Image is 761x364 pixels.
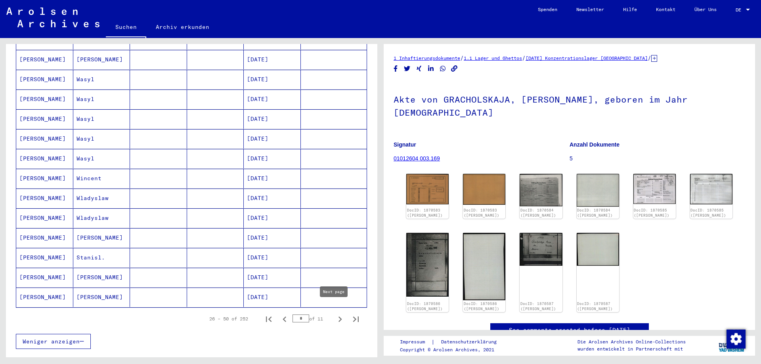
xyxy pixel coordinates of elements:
button: Last page [348,311,364,327]
mat-cell: [PERSON_NAME] [16,129,73,149]
button: Share on WhatsApp [439,64,447,74]
mat-cell: Wasyl [73,90,130,109]
a: DocID: 1870583 ([PERSON_NAME]) [464,208,499,218]
mat-cell: [PERSON_NAME] [16,70,73,89]
a: Archiv erkunden [146,17,219,36]
mat-cell: [DATE] [244,268,301,287]
a: 01012604 003.169 [394,155,440,162]
a: Impressum [400,338,431,346]
mat-cell: [PERSON_NAME] [16,169,73,188]
mat-cell: [DATE] [244,90,301,109]
a: DocID: 1870585 ([PERSON_NAME]) [634,208,669,218]
mat-cell: [PERSON_NAME] [16,109,73,129]
span: / [460,54,464,61]
mat-cell: [PERSON_NAME] [16,90,73,109]
img: 001.jpg [633,174,676,204]
a: 1.1 Lager und Ghettos [464,55,522,61]
mat-cell: Stanisl. [73,248,130,267]
mat-cell: [PERSON_NAME] [16,228,73,248]
img: 002.jpg [463,233,505,300]
h1: Akte von GRACHOLSKAJA, [PERSON_NAME], geboren im Jahr [DEMOGRAPHIC_DATA] [394,81,745,129]
mat-cell: [DATE] [244,149,301,168]
mat-cell: [DATE] [244,50,301,69]
mat-cell: Wladyslaw [73,208,130,228]
p: Copyright © Arolsen Archives, 2021 [400,346,506,353]
img: 002.jpg [463,174,505,204]
img: yv_logo.png [717,335,747,355]
a: DocID: 1870587 ([PERSON_NAME]) [577,301,613,311]
button: Share on Xing [415,64,423,74]
mat-cell: [PERSON_NAME] [73,50,130,69]
img: 001.jpg [406,233,449,297]
mat-cell: [PERSON_NAME] [16,149,73,168]
p: wurden entwickelt in Partnerschaft mit [577,345,686,353]
button: Share on LinkedIn [427,64,435,74]
mat-cell: [PERSON_NAME] [16,50,73,69]
mat-cell: [DATE] [244,129,301,149]
mat-cell: [PERSON_NAME] [16,268,73,287]
mat-cell: [DATE] [244,70,301,89]
mat-cell: [PERSON_NAME] [16,208,73,228]
button: Previous page [277,311,293,327]
a: DocID: 1870583 ([PERSON_NAME]) [407,208,443,218]
p: 5 [570,154,745,163]
a: Suchen [106,17,146,38]
button: First page [261,311,277,327]
button: Weniger anzeigen [16,334,91,349]
img: 002.jpg [577,233,619,266]
span: / [522,54,526,61]
mat-cell: [DATE] [244,248,301,267]
mat-cell: Wasyl [73,70,130,89]
div: 26 – 50 of 252 [209,315,248,322]
button: Next page [332,311,348,327]
mat-cell: Wladyslaw [73,189,130,208]
div: Zustimmung ändern [726,329,745,348]
a: DocID: 1870587 ([PERSON_NAME]) [520,301,556,311]
mat-cell: [PERSON_NAME] [73,228,130,248]
a: DocID: 1870586 ([PERSON_NAME]) [464,301,499,311]
b: Anzahl Dokumente [570,141,620,148]
b: Signatur [394,141,416,148]
a: DocID: 1870586 ([PERSON_NAME]) [407,301,443,311]
mat-cell: [DATE] [244,189,301,208]
span: Weniger anzeigen [23,338,80,345]
mat-cell: Wasyl [73,149,130,168]
mat-cell: [DATE] [244,228,301,248]
img: 001.jpg [406,174,449,204]
mat-cell: [PERSON_NAME] [16,288,73,307]
mat-cell: [DATE] [244,208,301,228]
img: 002.jpg [690,174,732,204]
a: DocID: 1870585 ([PERSON_NAME]) [690,208,726,218]
a: DocID: 1870584 ([PERSON_NAME]) [520,208,556,218]
img: Arolsen_neg.svg [6,8,99,27]
mat-cell: Wasyl [73,129,130,149]
mat-cell: [PERSON_NAME] [16,248,73,267]
a: See comments created before [DATE] [509,326,630,334]
mat-cell: [PERSON_NAME] [73,288,130,307]
mat-cell: Wasyl [73,109,130,129]
a: DocID: 1870584 ([PERSON_NAME]) [577,208,613,218]
button: Copy link [450,64,459,74]
mat-cell: [DATE] [244,288,301,307]
img: 002.jpg [577,174,619,207]
span: DE [736,7,744,13]
img: Zustimmung ändern [727,330,746,349]
a: 1 Inhaftierungsdokumente [394,55,460,61]
span: / [648,54,651,61]
mat-cell: [DATE] [244,109,301,129]
img: 001.jpg [520,174,562,206]
button: Share on Facebook [392,64,400,74]
a: Datenschutzerklärung [435,338,506,346]
a: [DATE] Konzentrationslager [GEOGRAPHIC_DATA] [526,55,648,61]
mat-cell: Wincent [73,169,130,188]
div: | [400,338,506,346]
img: 001.jpg [520,233,562,266]
p: Die Arolsen Archives Online-Collections [577,338,686,345]
mat-cell: [PERSON_NAME] [16,189,73,208]
div: of 11 [293,315,332,322]
mat-cell: [PERSON_NAME] [73,268,130,287]
button: Share on Twitter [403,64,411,74]
mat-cell: [DATE] [244,169,301,188]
